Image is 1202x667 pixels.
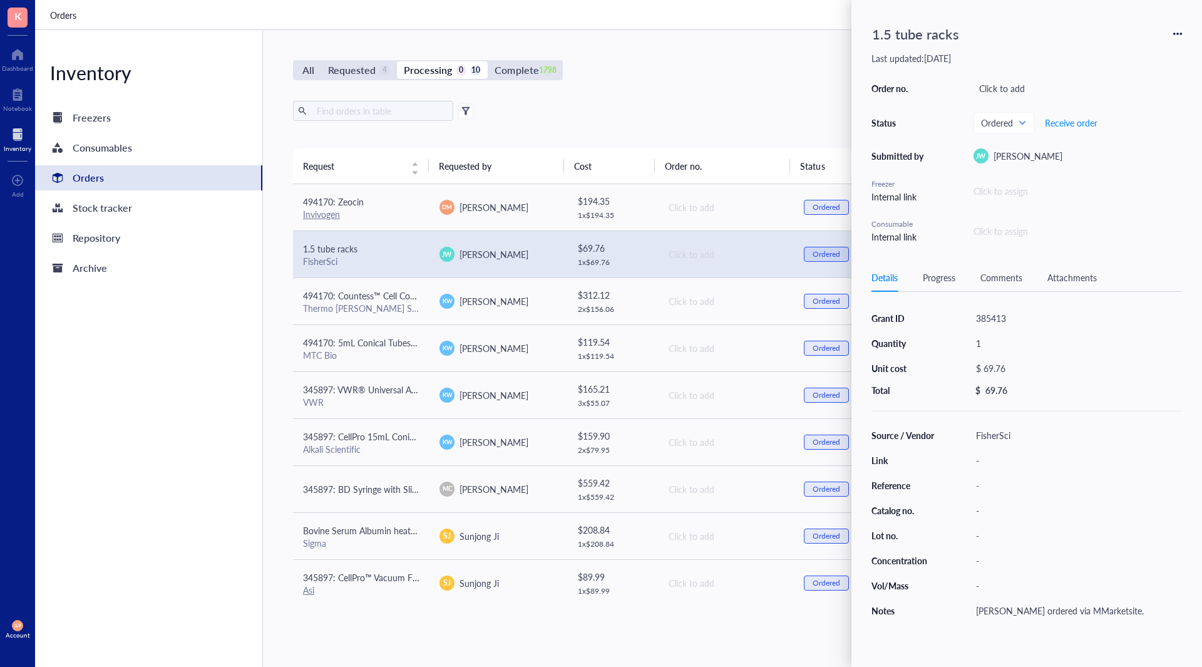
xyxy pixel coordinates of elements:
[669,200,784,214] div: Click to add
[442,438,452,447] span: KW
[443,203,452,212] span: DM
[669,435,784,449] div: Click to add
[871,338,935,349] div: Quantity
[871,178,928,190] div: Freezer
[669,388,784,402] div: Click to add
[3,105,32,112] div: Notebook
[985,385,1007,396] div: 69.76
[657,418,794,465] td: Click to add
[442,344,452,353] span: KW
[871,313,935,324] div: Grant ID
[312,101,448,120] input: Find orders in table
[442,297,452,306] span: KW
[871,230,928,244] div: Internal link
[871,455,935,466] div: Link
[379,65,390,76] div: 4
[655,148,791,184] th: Order no.
[669,529,784,543] div: Click to add
[578,398,648,408] div: 3 x $ 55.07
[303,524,518,537] span: Bovine Serum Albumin heat shock fraction, pH 7, ≥98%
[923,271,955,284] div: Progress
[813,437,840,447] div: Ordered
[871,555,935,566] div: Concentration
[303,383,615,396] span: 345897: VWR® Universal Aerosol Filter Pipet Tips, Racked, Sterile, 100 - 1000 µl
[813,249,840,259] div: Ordered
[293,148,429,184] th: Request
[293,60,563,80] div: segmented control
[578,539,648,549] div: 1 x $ 208.84
[35,256,262,281] a: Archive
[404,61,452,79] div: Processing
[303,396,419,408] div: VWR
[578,586,648,596] div: 1 x $ 89.99
[303,483,582,495] span: 345897: BD Syringe with Slip ([PERSON_NAME]) Tips (Without Needle)
[303,537,419,549] div: Sigma
[871,505,935,516] div: Catalog no.
[981,117,1024,128] span: Ordered
[35,60,262,85] div: Inventory
[813,531,840,541] div: Ordered
[50,8,79,22] a: Orders
[669,576,784,590] div: Click to add
[578,241,648,255] div: $ 69.76
[495,61,538,79] div: Complete
[871,190,928,204] div: Internal link
[460,483,528,495] span: [PERSON_NAME]
[970,359,1177,377] div: $ 69.76
[970,309,1182,327] div: 385413
[970,577,1182,594] div: -
[303,242,357,255] span: 1.5 tube racks
[994,150,1062,162] span: [PERSON_NAME]
[871,580,935,591] div: Vol/Mass
[790,148,880,184] th: Status
[303,336,443,349] span: 494170: 5mL Conical Tubes 500/CS
[543,65,553,76] div: 1798
[303,302,419,314] div: Thermo [PERSON_NAME] Scientific
[73,139,132,157] div: Consumables
[73,169,104,187] div: Orders
[328,61,376,79] div: Requested
[578,194,648,208] div: $ 194.35
[303,443,419,455] div: Alkali Scientific
[871,480,935,491] div: Reference
[578,570,648,584] div: $ 89.99
[970,427,1182,444] div: FisherSci
[1044,113,1098,133] button: Receive order
[970,552,1182,569] div: -
[973,224,1028,238] div: Click to assign
[460,530,499,542] span: Sunjong Ji
[871,150,928,162] div: Submitted by
[303,430,893,443] span: 345897: CellPro 15mL Conical Tubes, Centrifuge Tubes, Polypropylene, Conical bottom w/ White Scre...
[578,476,648,490] div: $ 559.42
[975,385,980,396] div: $
[443,530,451,542] span: SJ
[442,391,452,400] span: KW
[460,342,528,354] span: [PERSON_NAME]
[871,83,928,94] div: Order no.
[4,145,31,152] div: Inventory
[4,125,31,152] a: Inventory
[973,184,1182,198] div: Click to assign
[35,135,262,160] a: Consumables
[813,390,840,400] div: Ordered
[303,159,404,173] span: Request
[302,61,314,79] div: All
[456,65,466,76] div: 0
[871,430,935,441] div: Source / Vendor
[303,256,419,267] div: FisherSci
[871,219,928,230] div: Consumable
[35,195,262,220] a: Stock tracker
[976,151,986,161] span: JW
[871,271,898,284] div: Details
[73,109,111,127] div: Freezers
[578,351,648,361] div: 1 x $ 119.54
[460,389,528,401] span: [PERSON_NAME]
[460,436,528,448] span: [PERSON_NAME]
[973,80,1182,97] div: Click to add
[3,85,32,112] a: Notebook
[578,429,648,443] div: $ 159.90
[12,190,24,198] div: Add
[578,304,648,314] div: 2 x $ 156.06
[578,335,648,349] div: $ 119.54
[578,382,648,396] div: $ 165.21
